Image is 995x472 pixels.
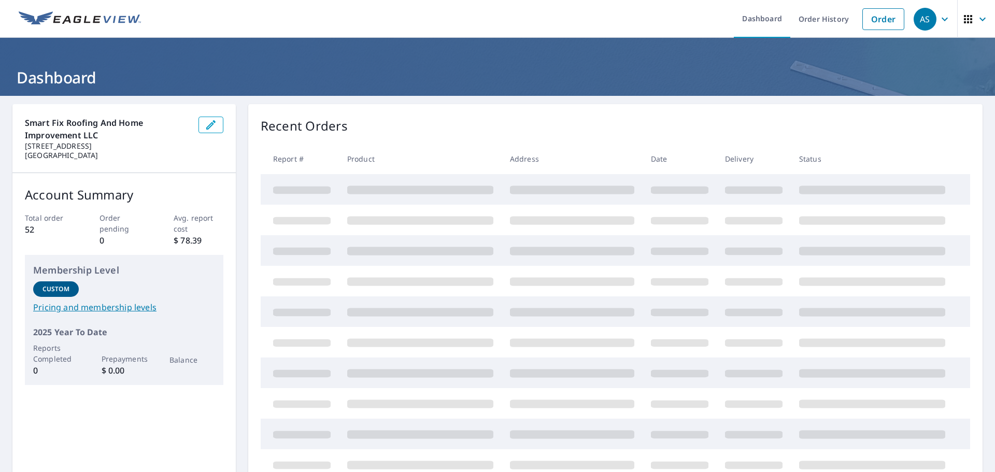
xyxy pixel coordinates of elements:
[42,284,69,294] p: Custom
[261,117,348,135] p: Recent Orders
[25,141,190,151] p: [STREET_ADDRESS]
[33,263,215,277] p: Membership Level
[174,212,223,234] p: Avg. report cost
[862,8,904,30] a: Order
[174,234,223,247] p: $ 78.39
[914,8,936,31] div: AS
[33,342,79,364] p: Reports Completed
[169,354,215,365] p: Balance
[102,364,147,377] p: $ 0.00
[25,212,75,223] p: Total order
[25,117,190,141] p: Smart Fix Roofing And Home Improvement LLC
[19,11,141,27] img: EV Logo
[99,212,149,234] p: Order pending
[99,234,149,247] p: 0
[717,144,791,174] th: Delivery
[12,67,983,88] h1: Dashboard
[502,144,643,174] th: Address
[33,301,215,313] a: Pricing and membership levels
[102,353,147,364] p: Prepayments
[339,144,502,174] th: Product
[33,364,79,377] p: 0
[643,144,717,174] th: Date
[25,185,223,204] p: Account Summary
[261,144,339,174] th: Report #
[25,223,75,236] p: 52
[33,326,215,338] p: 2025 Year To Date
[791,144,954,174] th: Status
[25,151,190,160] p: [GEOGRAPHIC_DATA]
